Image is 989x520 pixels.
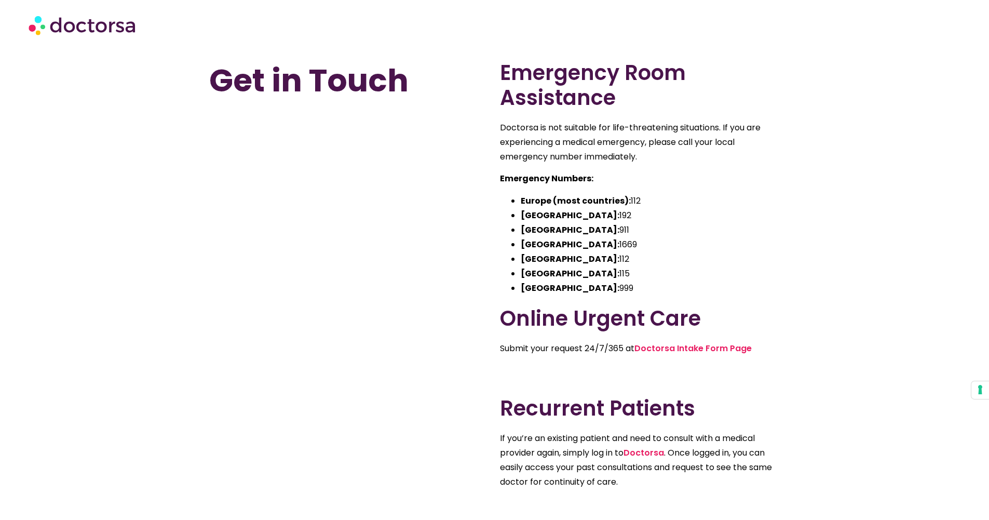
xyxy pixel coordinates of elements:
li: 112 [521,252,780,266]
li: 911 [521,223,780,237]
strong: [GEOGRAPHIC_DATA]: [521,268,619,279]
p: Doctorsa is not suitable for life-threatening situations. If you are experiencing a medical emerg... [500,121,780,164]
li: 112 [521,194,780,208]
li: 999 [521,281,780,296]
h2: Online Urgent Care [500,306,780,331]
p: If you’re an existing patient and need to consult with a medical provider again, simply log in to... [500,431,780,489]
li: 192 [521,208,780,223]
li: 1669 [521,237,780,252]
a: Doctorsa Intake Form Page [634,342,752,354]
strong: Emergency Numbers: [500,172,593,184]
h1: Get in Touch [209,60,490,101]
strong: [GEOGRAPHIC_DATA]: [521,209,619,221]
strong: [GEOGRAPHIC_DATA]: [521,282,619,294]
li: 115 [521,266,780,281]
h2: Recurrent Patients [500,396,780,421]
button: Your consent preferences for tracking technologies [971,381,989,399]
strong: [GEOGRAPHIC_DATA]: [521,224,619,236]
p: Submit your request 24/7/365 at [500,341,780,356]
strong: [GEOGRAPHIC_DATA]: [521,253,619,265]
strong: [GEOGRAPHIC_DATA]: [521,238,619,250]
h2: Emergency Room Assistance [500,60,780,110]
strong: Europe (most countries): [521,195,631,207]
a: Doctorsa [624,447,664,459]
